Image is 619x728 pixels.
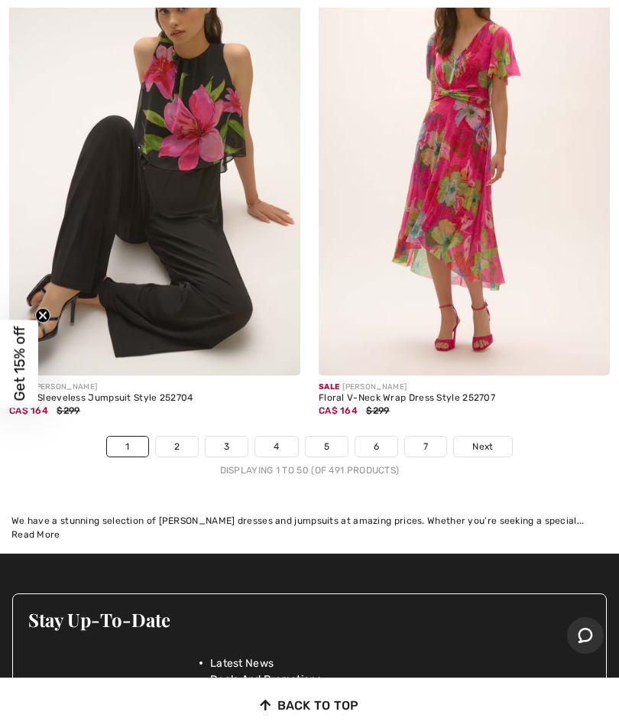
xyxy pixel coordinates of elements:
[9,405,48,416] span: CA$ 164
[210,655,274,671] span: Latest News
[11,529,60,540] span: Read More
[319,393,610,404] div: Floral V-Neck Wrap Dress Style 252707
[35,308,50,323] button: Close teaser
[319,382,339,392] span: Sale
[319,382,610,393] div: [PERSON_NAME]
[9,382,300,393] div: [PERSON_NAME]
[567,617,604,655] iframe: Opens a widget where you can chat to one of our agents
[306,437,348,457] a: 5
[454,437,511,457] a: Next
[28,609,591,629] h3: Stay Up-To-Date
[11,327,28,401] span: Get 15% off
[472,440,493,453] span: Next
[57,405,79,416] span: $299
[156,437,198,457] a: 2
[405,437,446,457] a: 7
[206,437,248,457] a: 3
[319,405,358,416] span: CA$ 164
[210,671,322,687] span: Deals And Promotions
[11,514,608,528] div: We have a stunning selection of [PERSON_NAME] dresses and jumpsuits at amazing prices. Whether yo...
[255,437,297,457] a: 4
[9,393,300,404] div: Floral Sleeveless Jumpsuit Style 252704
[107,437,147,457] a: 1
[366,405,389,416] span: $299
[355,437,397,457] a: 6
